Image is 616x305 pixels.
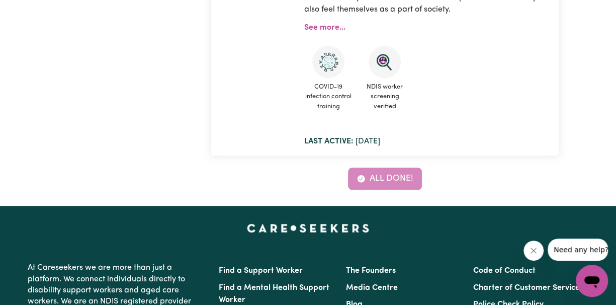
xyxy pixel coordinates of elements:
[304,78,353,115] span: COVID-19 infection control training
[304,24,345,32] a: See more...
[312,46,344,78] img: CS Academy: COVID-19 Infection Control Training course completed
[247,224,369,232] a: Careseekers home page
[219,267,303,275] a: Find a Support Worker
[6,7,61,15] span: Need any help?
[473,284,580,292] a: Charter of Customer Service
[219,284,329,304] a: Find a Mental Health Support Worker
[346,267,396,275] a: The Founders
[304,137,380,145] span: [DATE]
[369,46,401,78] img: NDIS Worker Screening Verified
[523,241,544,261] iframe: Close message
[473,267,536,275] a: Code of Conduct
[346,284,398,292] a: Media Centre
[548,239,608,261] iframe: Message from company
[304,137,354,145] b: Last active:
[576,265,608,297] iframe: Button to launch messaging window
[361,78,409,115] span: NDIS worker screening verified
